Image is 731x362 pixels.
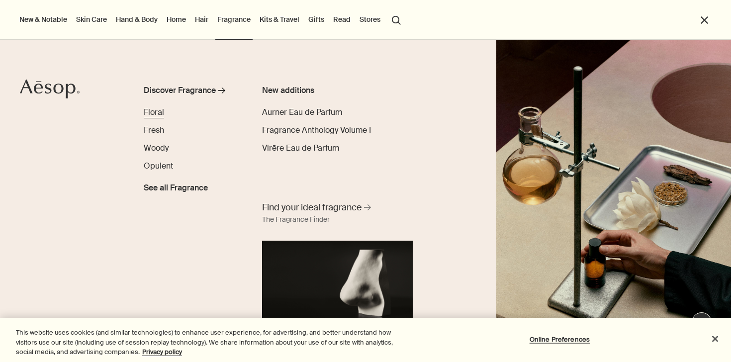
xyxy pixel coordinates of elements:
div: New additions [262,85,379,96]
span: Virēre Eau de Parfum [262,143,339,153]
span: Floral [144,107,164,117]
a: Read [331,13,353,26]
span: Fresh [144,125,164,135]
button: Stores [358,13,382,26]
a: Skin Care [74,13,109,26]
svg: Aesop [20,79,80,99]
a: Floral [144,106,164,118]
a: Gifts [306,13,326,26]
a: Fresh [144,124,164,136]
span: Woody [144,143,169,153]
a: Discover Fragrance [144,85,240,100]
a: Aurner Eau de Parfum [262,106,342,118]
span: Find your ideal fragrance [262,201,362,214]
a: Opulent [144,160,173,172]
a: Fragrance [215,13,253,26]
a: See all Fragrance [144,178,208,194]
div: The Fragrance Finder [262,214,330,226]
a: Kits & Travel [258,13,301,26]
a: More information about your privacy, opens in a new tab [142,348,182,356]
button: New & Notable [17,13,69,26]
a: Woody [144,142,169,154]
button: Close [704,328,726,350]
a: Virēre Eau de Parfum [262,142,339,154]
a: Hair [193,13,210,26]
button: Live Assistance [692,312,712,332]
button: Online Preferences, Opens the preference center dialog [529,329,591,349]
span: See all Fragrance [144,182,208,194]
span: Aurner Eau de Parfum [262,107,342,117]
div: Discover Fragrance [144,85,216,96]
a: Hand & Body [114,13,160,26]
a: Find your ideal fragrance The Fragrance FinderA nose sculpture placed in front of black background [260,199,416,326]
a: Home [165,13,188,26]
img: Plaster sculptures of noses resting on stone podiums and a wooden ladder. [496,40,731,362]
button: Close the Menu [699,14,710,26]
div: This website uses cookies (and similar technologies) to enhance user experience, for advertising,... [16,328,402,357]
span: Opulent [144,161,173,171]
button: Open search [387,10,405,29]
a: Fragrance Anthology Volume I [262,124,371,136]
a: Aesop [17,77,82,104]
span: Fragrance Anthology Volume I [262,125,371,135]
